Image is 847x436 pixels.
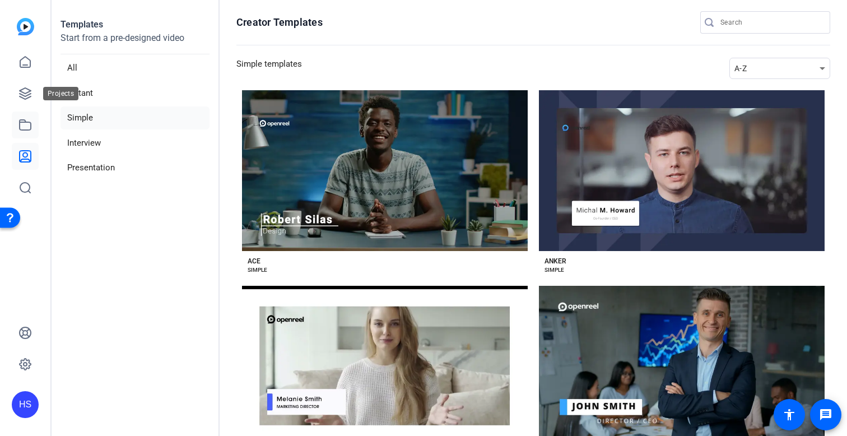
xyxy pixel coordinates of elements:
[61,19,103,30] strong: Templates
[242,90,528,251] button: Template image
[544,257,566,266] div: ANKER
[539,90,825,251] button: Template image
[12,391,39,418] div: HS
[248,257,260,266] div: ACE
[61,57,210,80] li: All
[61,106,210,129] li: Simple
[236,16,323,29] h1: Creator Templates
[61,82,210,105] li: Instant
[819,408,832,421] mat-icon: message
[720,16,821,29] input: Search
[43,87,78,100] div: Projects
[236,58,302,79] h3: Simple templates
[734,64,747,73] span: A-Z
[61,156,210,179] li: Presentation
[544,266,564,275] div: SIMPLE
[783,408,796,421] mat-icon: accessibility
[248,266,267,275] div: SIMPLE
[61,132,210,155] li: Interview
[61,31,210,54] p: Start from a pre-designed video
[17,18,34,35] img: blue-gradient.svg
